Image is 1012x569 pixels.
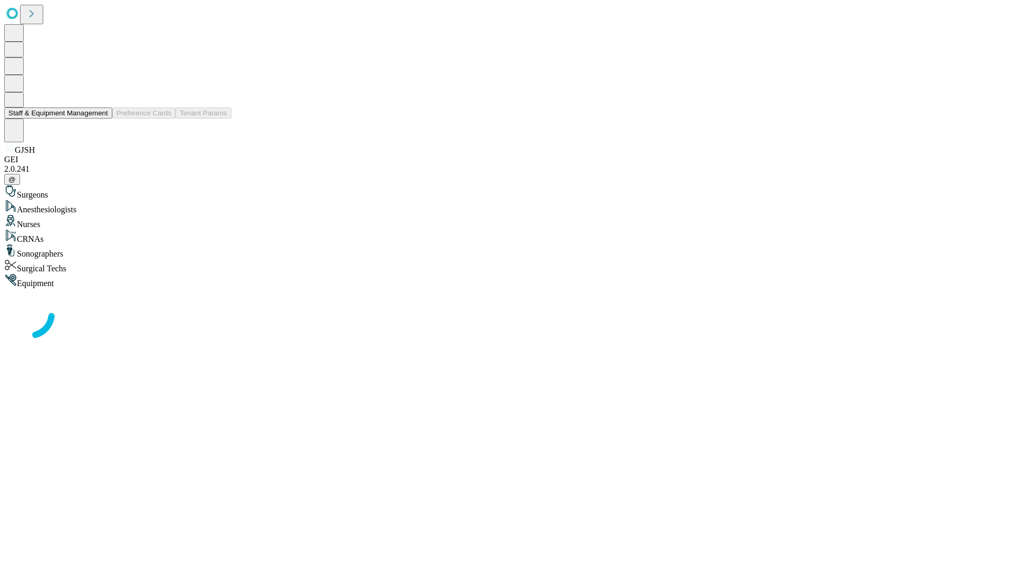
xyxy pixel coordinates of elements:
[4,174,20,185] button: @
[112,107,176,119] button: Preference Cards
[4,107,112,119] button: Staff & Equipment Management
[4,244,1008,259] div: Sonographers
[4,214,1008,229] div: Nurses
[8,175,16,183] span: @
[4,273,1008,288] div: Equipment
[4,185,1008,200] div: Surgeons
[4,200,1008,214] div: Anesthesiologists
[4,155,1008,164] div: GEI
[4,259,1008,273] div: Surgical Techs
[4,229,1008,244] div: CRNAs
[4,164,1008,174] div: 2.0.241
[176,107,231,119] button: Tenant Params
[15,145,35,154] span: GJSH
